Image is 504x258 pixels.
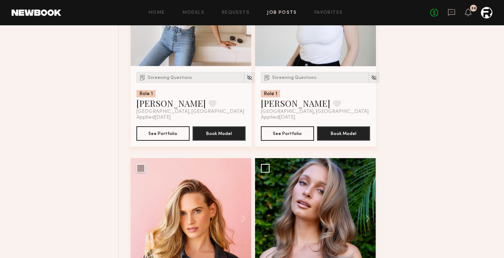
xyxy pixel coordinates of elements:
[261,115,370,120] div: Applied [DATE]
[136,109,244,115] span: [GEOGRAPHIC_DATA], [GEOGRAPHIC_DATA]
[471,7,476,10] div: 26
[139,74,146,81] img: Submission Icon
[222,10,250,15] a: Requests
[192,130,246,136] a: Book Model
[192,126,246,141] button: Book Model
[267,10,297,15] a: Job Posts
[317,126,370,141] button: Book Model
[136,126,190,141] button: See Portfolio
[261,109,369,115] span: [GEOGRAPHIC_DATA], [GEOGRAPHIC_DATA]
[314,10,343,15] a: Favorites
[136,97,206,109] a: [PERSON_NAME]
[149,10,165,15] a: Home
[148,76,192,80] span: Screening Questions
[182,10,204,15] a: Models
[136,90,156,97] div: Role 1
[136,115,246,120] div: Applied [DATE]
[261,97,330,109] a: [PERSON_NAME]
[261,126,314,141] button: See Portfolio
[272,76,317,80] span: Screening Questions
[317,130,370,136] a: Book Model
[263,74,271,81] img: Submission Icon
[246,75,253,81] img: Unhide Model
[261,90,280,97] div: Role 1
[371,75,377,81] img: Unhide Model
